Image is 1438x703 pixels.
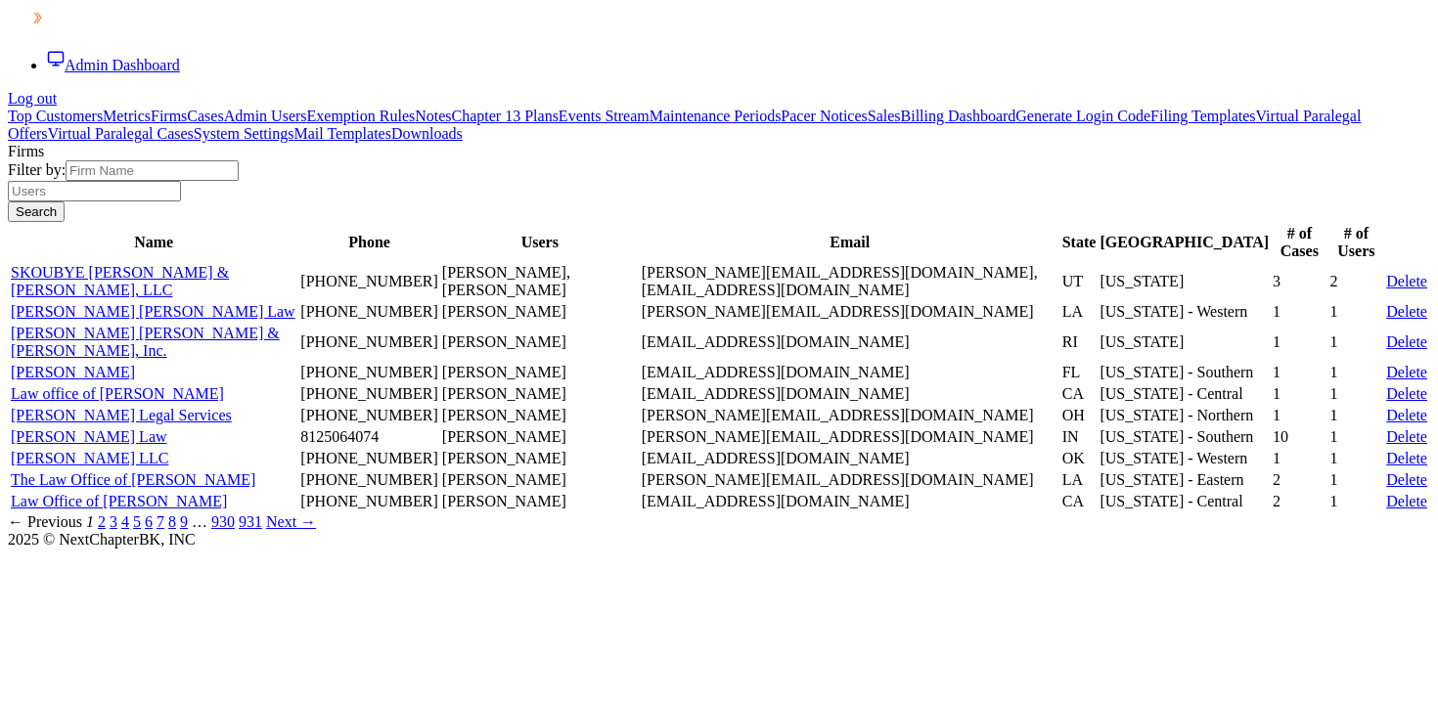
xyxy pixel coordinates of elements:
td: [US_STATE] - Eastern [1099,470,1270,490]
a: Page 6 [145,513,153,530]
td: [PERSON_NAME] [441,449,639,468]
td: 2 [1272,470,1327,490]
td: [US_STATE] - Western [1099,449,1270,468]
td: [US_STATE] [1099,263,1270,300]
td: [PERSON_NAME] [441,470,639,490]
input: Firm Name [66,160,239,181]
a: Metrics [103,108,151,124]
a: Delete [1386,493,1427,509]
td: 2 [1272,492,1327,511]
td: LA [1061,470,1098,490]
td: [PHONE_NUMBER] [299,263,438,300]
td: 1 [1329,363,1384,382]
input: Users [8,181,181,201]
a: [PERSON_NAME] [11,364,135,380]
td: LA [1061,302,1098,322]
a: Virtual Paralegal Cases [48,125,194,142]
a: Virtual Paralegal Offers [8,108,1361,142]
th: Users [441,224,639,261]
div: Firms [8,143,1430,160]
td: 8125064074 [299,427,438,447]
a: Events Stream [559,108,650,124]
td: [US_STATE] - Central [1099,492,1270,511]
td: [PERSON_NAME] [441,384,639,404]
span: … [192,513,207,530]
td: RI [1061,324,1098,361]
a: Delete [1386,407,1427,423]
a: Mail Templates [293,125,390,142]
a: Delete [1386,273,1427,289]
td: 1 [1272,363,1327,382]
td: [PERSON_NAME][EMAIL_ADDRESS][DOMAIN_NAME], [EMAIL_ADDRESS][DOMAIN_NAME] [641,263,1059,300]
a: Page 8 [168,513,176,530]
td: 10 [1272,427,1327,447]
label: Filter by: [8,161,66,178]
td: [US_STATE] - Western [1099,302,1270,322]
a: Log out [8,90,57,107]
td: [PERSON_NAME] [441,427,639,447]
td: 1 [1329,302,1384,322]
a: Generate Login Code [1015,108,1150,124]
a: Chapter 13 Plans [452,108,559,124]
a: Delete [1386,385,1427,402]
td: [PHONE_NUMBER] [299,363,438,382]
td: [PHONE_NUMBER] [299,449,438,468]
a: Page 9 [180,513,188,530]
td: OK [1061,449,1098,468]
td: [PERSON_NAME] [441,302,639,322]
td: [US_STATE] - Central [1099,384,1270,404]
a: Delete [1386,471,1427,488]
a: Admin Dashboard [47,57,180,73]
a: Delete [1386,303,1427,320]
a: Page 2 [98,513,106,530]
a: Page 4 [121,513,129,530]
input: Search [8,201,65,222]
td: 1 [1272,302,1327,322]
td: 1 [1329,406,1384,425]
td: [PHONE_NUMBER] [299,302,438,322]
td: 3 [1272,263,1327,300]
td: [PHONE_NUMBER] [299,406,438,425]
a: Filing Templates [1150,108,1255,124]
a: Top Customers [8,108,103,124]
td: [EMAIL_ADDRESS][DOMAIN_NAME] [641,449,1059,468]
a: Law office of [PERSON_NAME] [11,385,224,402]
td: [PHONE_NUMBER] [299,384,438,404]
a: Maintenance Periods [650,108,782,124]
th: Phone [299,224,438,261]
th: # of Users [1329,224,1384,261]
a: Delete [1386,428,1427,445]
a: [PERSON_NAME] Law [11,428,167,445]
td: [US_STATE] [1099,324,1270,361]
a: The Law Office of [PERSON_NAME] [11,471,255,488]
a: Firms [151,108,187,124]
td: 1 [1329,492,1384,511]
div: Pagination [8,513,1430,531]
td: 2 [1329,263,1384,300]
a: Billing Dashboard [901,108,1016,124]
a: Page 930 [211,513,235,530]
a: Notes [415,108,451,124]
a: System Settings [194,125,294,142]
a: Page 931 [239,513,262,530]
a: Sales [868,108,901,124]
td: [US_STATE] - Northern [1099,406,1270,425]
td: [PERSON_NAME] [441,363,639,382]
a: Delete [1386,450,1427,466]
span: Previous page [8,513,82,530]
a: [PERSON_NAME] [PERSON_NAME] & [PERSON_NAME], Inc. [11,325,280,359]
td: [US_STATE] - Southern [1099,427,1270,447]
img: NextChapter [8,8,133,27]
a: Pacer Notices [781,108,867,124]
a: Delete [1386,333,1427,350]
td: 1 [1272,324,1327,361]
td: [PHONE_NUMBER] [299,470,438,490]
a: SKOUBYE [PERSON_NAME] & [PERSON_NAME], LLC [11,264,229,298]
th: # of Cases [1272,224,1327,261]
td: 1 [1329,449,1384,468]
a: Page 7 [157,513,164,530]
td: [PERSON_NAME], [PERSON_NAME] [441,263,639,300]
td: CA [1061,384,1098,404]
td: [PERSON_NAME][EMAIL_ADDRESS][DOMAIN_NAME] [641,427,1059,447]
a: [PERSON_NAME] [PERSON_NAME] Law [11,303,295,320]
